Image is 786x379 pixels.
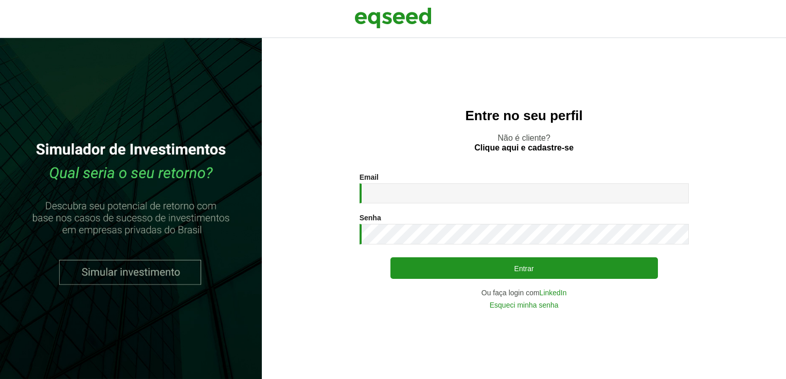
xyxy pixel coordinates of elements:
[474,144,574,152] a: Clique aqui e cadastre-se
[490,301,559,309] a: Esqueci minha senha
[354,5,432,31] img: EqSeed Logo
[360,289,689,296] div: Ou faça login com
[390,257,658,279] button: Entrar
[540,289,567,296] a: LinkedIn
[282,133,765,153] p: Não é cliente?
[282,108,765,123] h2: Entre no seu perfil
[360,174,379,181] label: Email
[360,214,381,221] label: Senha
